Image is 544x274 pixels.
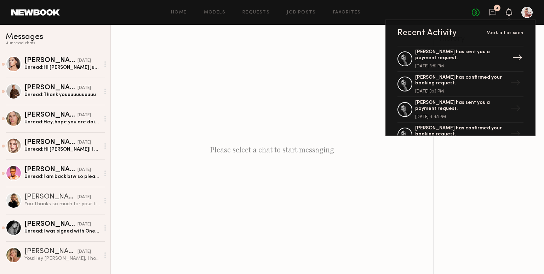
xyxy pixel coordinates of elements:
div: Unread: Hi [PERSON_NAME] just reaching out one more time I would love to attend a casting! [24,64,100,71]
div: Unread: Hi [PERSON_NAME]! I hope you have been well! I just wanted to touch base about this casti... [24,146,100,153]
div: → [509,50,526,68]
div: You: Hey [PERSON_NAME], I hope you're safe and doing okay through the fires and evacuations. Want... [24,255,100,262]
a: Favorites [333,10,361,15]
a: [PERSON_NAME] has sent you a payment request.[DATE] 3:51 PM→ [397,46,523,72]
div: 4 [496,6,499,10]
div: [PERSON_NAME] [24,248,78,255]
a: [PERSON_NAME] has confirmed your booking request.→ [397,123,523,148]
div: [DATE] [78,194,91,201]
div: Unread: Thank youuuuuuuuuuu [24,91,100,98]
div: [DATE] [78,139,91,146]
div: [PERSON_NAME] [24,166,78,173]
div: [DATE] [78,167,91,173]
div: [PERSON_NAME] has confirmed your booking request. [415,75,507,87]
div: [DATE] [78,85,91,91]
div: [PERSON_NAME] [24,84,78,91]
a: Home [171,10,187,15]
a: Requests [242,10,270,15]
div: [DATE] [78,57,91,64]
div: [DATE] [78,248,91,255]
div: Recent Activity [397,29,457,37]
div: → [507,75,523,93]
div: Unread: Hey, hope you are doing great! Just wanna to update you now I have no mother agency and n... [24,119,100,125]
div: [DATE] [78,112,91,119]
div: [PERSON_NAME] has sent you a payment request. [415,100,507,112]
div: → [507,100,523,119]
div: [DATE] 3:51 PM [415,64,507,68]
div: [PERSON_NAME] [24,194,78,201]
span: Messages [6,33,43,41]
a: Models [204,10,225,15]
div: [PERSON_NAME] [24,57,78,64]
a: 4 [489,8,497,17]
a: Job Posts [287,10,316,15]
div: [DATE] [78,221,91,228]
div: [PERSON_NAME] [24,221,78,228]
div: → [507,126,523,144]
div: [PERSON_NAME] has confirmed your booking request. [415,125,507,138]
div: Unread: I was signed with One Management, but am no longer with them, therefore I am currently un... [24,228,100,235]
span: Mark all as seen [487,31,523,35]
a: [PERSON_NAME] has sent you a payment request.[DATE] 4:45 PM→ [397,97,523,123]
div: [DATE] 3:13 PM [415,89,507,94]
div: You: Thanks so much for your time [PERSON_NAME]! It was lovely to meet you and I hope you have a ... [24,201,100,207]
div: [PERSON_NAME] [24,112,78,119]
div: Unread: I am back btw so please keep me in mind for future castings [24,173,100,180]
a: [PERSON_NAME] has confirmed your booking request.[DATE] 3:13 PM→ [397,72,523,97]
div: Please select a chat to start messaging [111,25,433,274]
div: [PERSON_NAME] [24,139,78,146]
div: [DATE] 4:45 PM [415,115,507,119]
div: [PERSON_NAME] has sent you a payment request. [415,49,507,61]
